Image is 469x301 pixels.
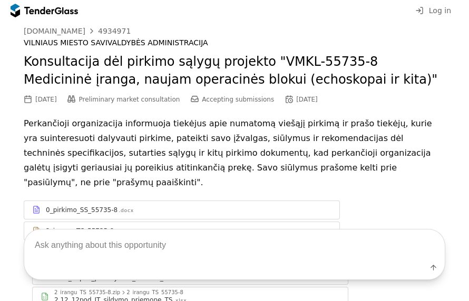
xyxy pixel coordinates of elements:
a: [DOMAIN_NAME]4934971 [24,27,131,35]
div: 4934971 [98,27,131,35]
h2: Konsultacija dėl pirkimo sąlygų projekto "VMKL-55735-8 Medicininė įranga, naujam operacinės bloku... [24,53,445,88]
div: VILNIAUS MIESTO SAVIVALDYBĖS ADMINISTRACIJA [24,38,445,47]
a: 0_pirkimo_SS_55735-8.docx [24,200,340,219]
p: Perkančioji organizacija informuoja tiekėjus apie numatomą viešąjį pirkimą ir prašo tiekėjų, kuri... [24,116,445,190]
div: [DATE] [296,96,318,103]
div: [DOMAIN_NAME] [24,27,85,35]
div: [DATE] [35,96,57,103]
span: Log in [429,6,451,15]
div: 0_pirkimo_SS_55735-8 [46,206,118,214]
span: Preliminary market consultation [79,96,180,103]
span: Accepting submissions [202,96,274,103]
button: Log in [412,4,454,17]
